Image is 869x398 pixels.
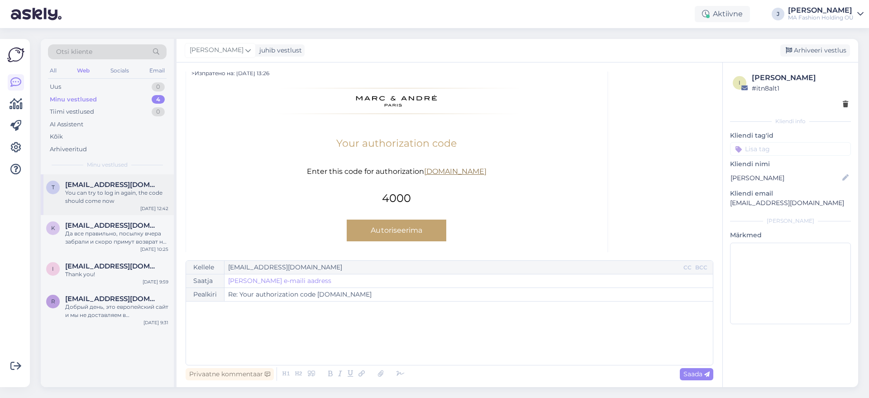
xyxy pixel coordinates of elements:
p: Kliendi tag'id [730,131,851,140]
img: Askly Logo [7,46,24,63]
div: 0 [152,82,165,91]
span: iveto_rfans@abv.bg [65,262,159,270]
div: [DATE] 12:42 [140,205,168,212]
div: [DATE] 9:59 [143,278,168,285]
div: Socials [109,65,131,77]
div: Email [148,65,167,77]
input: Write subject here... [224,288,713,301]
span: Otsi kliente [56,47,92,57]
span: i [52,265,54,272]
div: [DATE] 10:25 [140,246,168,253]
div: Добрый день, это европейский сайт и мы не доставляем в [GEOGRAPHIC_DATA]. Проверьте свой IP адрес... [65,303,168,319]
span: R [51,298,55,305]
div: BCC [693,264,709,272]
div: You can try to log in again, the code should come now [65,189,168,205]
a: [PERSON_NAME]MA Fashion Holding OÜ [788,7,864,21]
div: Saatja [186,274,224,288]
a: [DOMAIN_NAME] [424,167,487,176]
div: J [772,8,784,20]
div: 4 [152,95,165,104]
span: Enter this code for authorization [307,167,424,176]
div: [PERSON_NAME] [752,72,848,83]
div: Kliendi info [730,117,851,125]
span: Minu vestlused [87,161,128,169]
span: 4000 [382,192,411,205]
span: Saada [683,370,710,378]
div: Да все правильно, посылку вчера забрали и скоро примут возврат на склад. [65,230,168,246]
span: i [739,79,740,86]
span: tlupanova@abv.bg [65,181,159,189]
div: Arhiveeri vestlus [780,44,850,57]
div: [PERSON_NAME] [788,7,854,14]
div: Thank you! [65,270,168,278]
span: Autoriseerima [371,226,422,235]
div: juhib vestlust [256,46,302,55]
p: [EMAIL_ADDRESS][DOMAIN_NAME] [730,198,851,208]
div: Arhiveeritud [50,145,87,154]
div: Tiimi vestlused [50,107,94,116]
span: k [51,225,55,231]
div: Privaatne kommentaar [186,368,274,380]
div: Minu vestlused [50,95,97,104]
span: Rerigt@gmail.com [65,295,159,303]
input: Lisa nimi [731,173,840,183]
a: [PERSON_NAME] e-maili aadress [228,276,331,286]
span: kortan64@bk.ru [65,221,159,230]
a: Autoriseerima [347,220,446,241]
p: Kliendi nimi [730,159,851,169]
div: Kellele [186,261,224,274]
div: [DATE] 9:31 [143,319,168,326]
div: Pealkiri [186,288,224,301]
img: Marc & André — магазин французского белья, купальников и кашемира [274,86,519,116]
div: # itn8alt1 [752,83,848,93]
span: Your authorization code [336,137,457,149]
div: Aktiivne [695,6,750,22]
div: AI Assistent [50,120,83,129]
p: Kliendi email [730,189,851,198]
span: t [52,184,55,191]
div: MA Fashion Holding OÜ [788,14,854,21]
div: CC [682,264,693,272]
input: Lisa tag [730,142,851,156]
div: Kõik [50,132,63,141]
div: 0 [152,107,165,116]
span: [PERSON_NAME] [190,45,244,55]
p: Märkmed [730,230,851,240]
div: [PERSON_NAME] [730,217,851,225]
div: All [48,65,58,77]
input: Recepient... [224,261,682,274]
div: Web [75,65,91,77]
div: Uus [50,82,61,91]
